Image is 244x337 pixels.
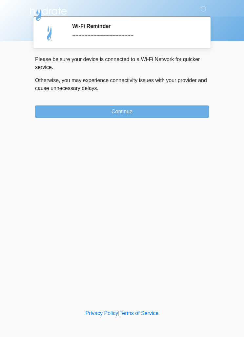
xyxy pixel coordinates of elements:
[119,310,158,316] a: Terms of Service
[97,85,98,91] span: .
[29,5,68,21] img: Hydrate IV Bar - Scottsdale Logo
[40,23,60,43] img: Agent Avatar
[72,32,199,40] div: ~~~~~~~~~~~~~~~~~~~~
[35,77,209,92] p: Otherwise, you may experience connectivity issues with your provider and cause unnecessary delays
[118,310,119,316] a: |
[35,105,209,118] button: Continue
[86,310,118,316] a: Privacy Policy
[35,56,209,71] p: Please be sure your device is connected to a Wi-Fi Network for quicker service.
